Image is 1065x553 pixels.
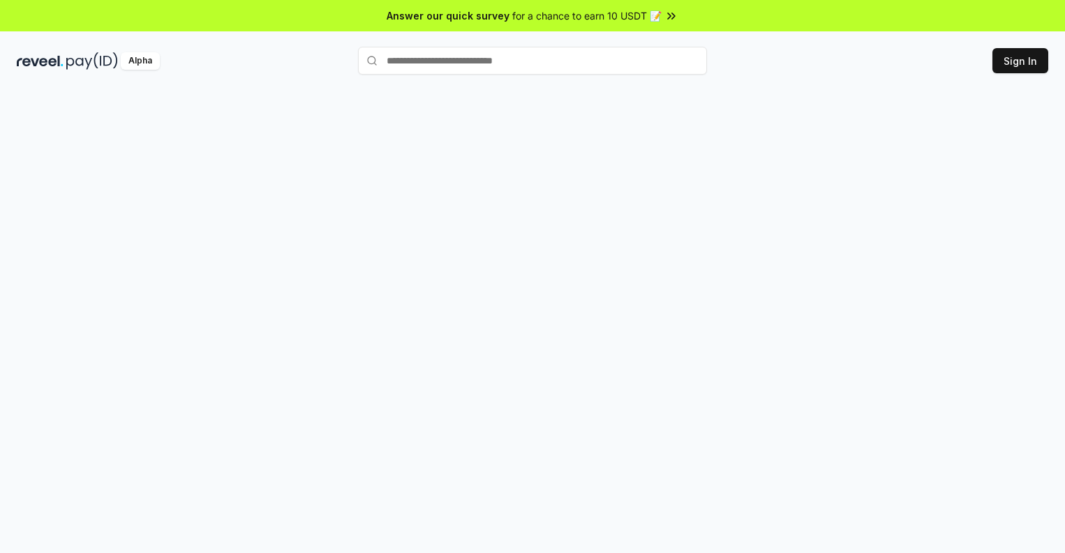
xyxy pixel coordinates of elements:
[66,52,118,70] img: pay_id
[512,8,662,23] span: for a chance to earn 10 USDT 📝
[17,52,64,70] img: reveel_dark
[387,8,509,23] span: Answer our quick survey
[121,52,160,70] div: Alpha
[992,48,1048,73] button: Sign In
